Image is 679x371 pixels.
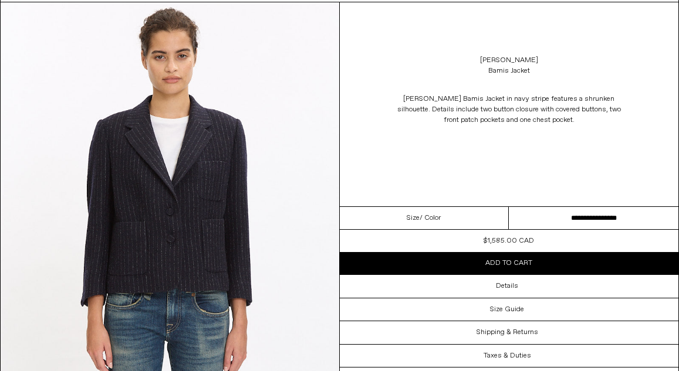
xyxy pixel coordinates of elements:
span: / Color [420,213,441,223]
p: [PERSON_NAME] Bamis Jacket in navy stripe features a shrunken silhouette. Details include two but... [391,88,626,131]
div: Bamis Jacket [488,66,530,76]
span: Size [407,213,420,223]
a: [PERSON_NAME] [480,55,538,66]
h3: Taxes & Duties [484,352,531,360]
button: Add to cart [340,252,679,274]
div: $1,585.00 CAD [484,236,534,246]
h3: Shipping & Returns [477,328,538,336]
h3: Size Guide [490,305,524,314]
h3: Details [496,282,518,290]
span: Add to cart [485,258,532,268]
